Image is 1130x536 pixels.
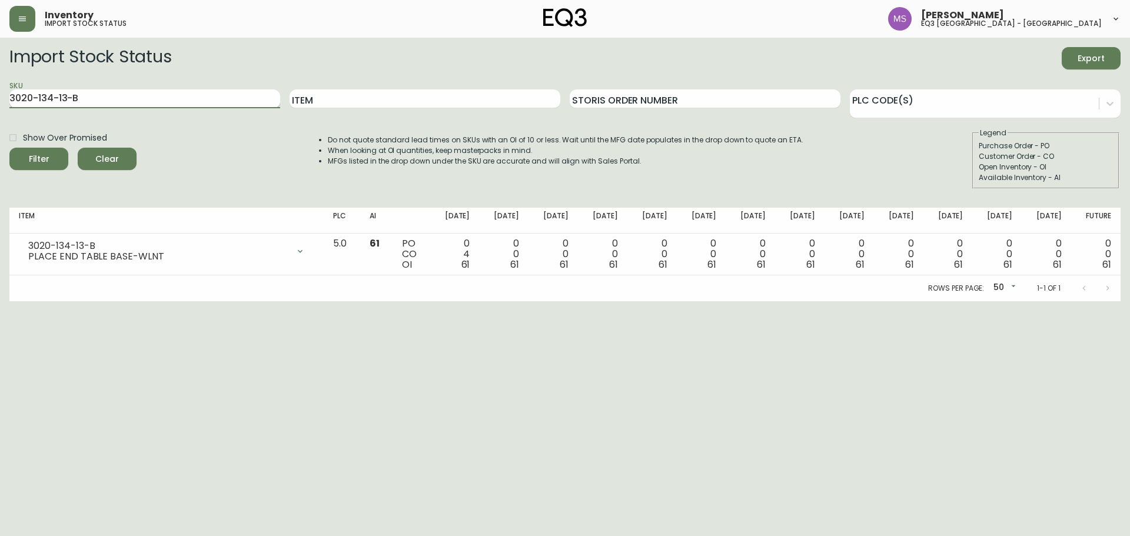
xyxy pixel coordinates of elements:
[87,152,127,167] span: Clear
[888,7,912,31] img: 1b6e43211f6f3cc0b0729c9049b8e7af
[923,208,973,234] th: [DATE]
[402,238,421,270] div: PO CO
[1037,283,1061,294] p: 1-1 of 1
[757,258,766,271] span: 61
[979,172,1113,183] div: Available Inventory - AI
[529,208,578,234] th: [DATE]
[1003,258,1012,271] span: 61
[488,238,519,270] div: 0 0
[735,238,766,270] div: 0 0
[979,151,1113,162] div: Customer Order - CO
[402,258,412,271] span: OI
[806,258,815,271] span: 61
[905,258,914,271] span: 61
[360,208,393,234] th: AI
[328,156,803,167] li: MFGs listed in the drop down under the SKU are accurate and will align with Sales Portal.
[785,238,815,270] div: 0 0
[921,20,1102,27] h5: eq3 [GEOGRAPHIC_DATA] - [GEOGRAPHIC_DATA]
[45,20,127,27] h5: import stock status
[29,152,49,167] div: Filter
[1022,208,1071,234] th: [DATE]
[928,283,984,294] p: Rows per page:
[677,208,726,234] th: [DATE]
[874,208,923,234] th: [DATE]
[726,208,775,234] th: [DATE]
[9,208,324,234] th: Item
[1062,47,1121,69] button: Export
[370,237,380,250] span: 61
[933,238,963,270] div: 0 0
[9,47,171,69] h2: Import Stock Status
[979,128,1008,138] legend: Legend
[707,258,716,271] span: 61
[510,258,519,271] span: 61
[440,238,470,270] div: 0 4
[856,258,865,271] span: 61
[1081,238,1111,270] div: 0 0
[1031,238,1062,270] div: 0 0
[627,208,677,234] th: [DATE]
[979,162,1113,172] div: Open Inventory - OI
[324,234,360,275] td: 5.0
[883,238,914,270] div: 0 0
[1053,258,1062,271] span: 61
[328,135,803,145] li: Do not quote standard lead times on SKUs with an OI of 10 or less. Wait until the MFG date popula...
[686,238,717,270] div: 0 0
[578,208,627,234] th: [DATE]
[921,11,1004,20] span: [PERSON_NAME]
[560,258,569,271] span: 61
[637,238,667,270] div: 0 0
[45,11,94,20] span: Inventory
[609,258,618,271] span: 61
[1102,258,1111,271] span: 61
[825,208,874,234] th: [DATE]
[28,251,288,262] div: PLACE END TABLE BASE-WLNT
[543,8,587,27] img: logo
[775,208,825,234] th: [DATE]
[1071,51,1111,66] span: Export
[954,258,963,271] span: 61
[23,132,107,144] span: Show Over Promised
[479,208,529,234] th: [DATE]
[659,258,667,271] span: 61
[979,141,1113,151] div: Purchase Order - PO
[972,208,1022,234] th: [DATE]
[834,238,865,270] div: 0 0
[28,241,288,251] div: 3020-134-13-B
[989,278,1018,298] div: 50
[78,148,137,170] button: Clear
[19,238,314,264] div: 3020-134-13-BPLACE END TABLE BASE-WLNT
[430,208,480,234] th: [DATE]
[324,208,360,234] th: PLC
[328,145,803,156] li: When looking at OI quantities, keep masterpacks in mind.
[461,258,470,271] span: 61
[587,238,618,270] div: 0 0
[982,238,1012,270] div: 0 0
[9,148,68,170] button: Filter
[538,238,569,270] div: 0 0
[1071,208,1121,234] th: Future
